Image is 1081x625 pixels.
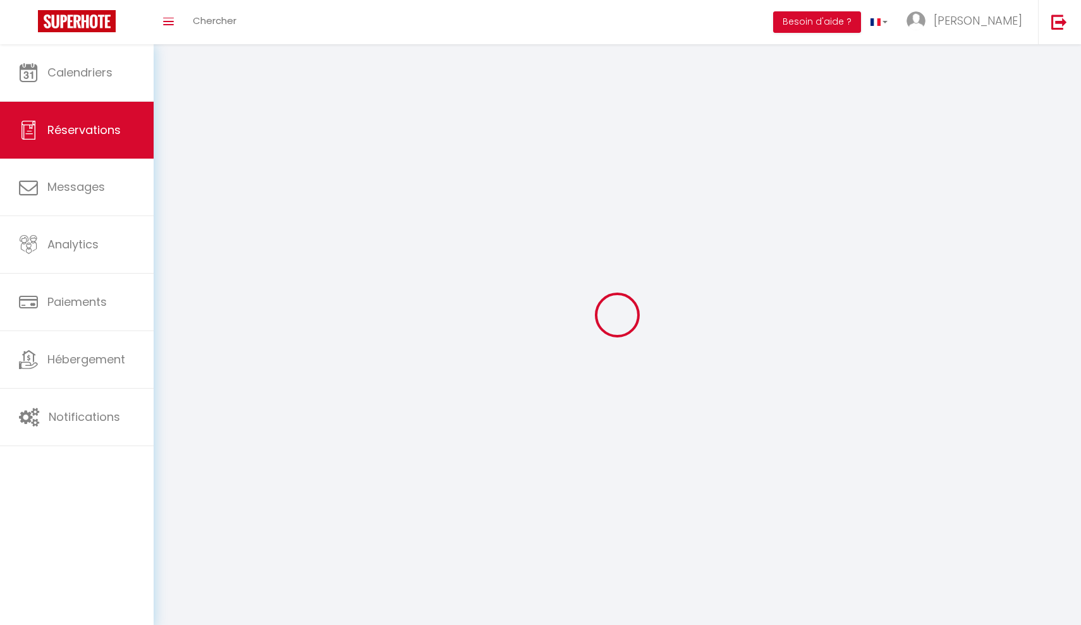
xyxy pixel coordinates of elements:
img: logout [1051,14,1067,30]
span: Réservations [47,122,121,138]
span: Notifications [49,409,120,425]
span: Chercher [193,14,236,27]
span: [PERSON_NAME] [934,13,1022,28]
button: Ouvrir le widget de chat LiveChat [10,5,48,43]
button: Besoin d'aide ? [773,11,861,33]
span: Messages [47,179,105,195]
span: Paiements [47,294,107,310]
span: Calendriers [47,64,113,80]
img: Super Booking [38,10,116,32]
img: ... [907,11,925,30]
span: Hébergement [47,351,125,367]
span: Analytics [47,236,99,252]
